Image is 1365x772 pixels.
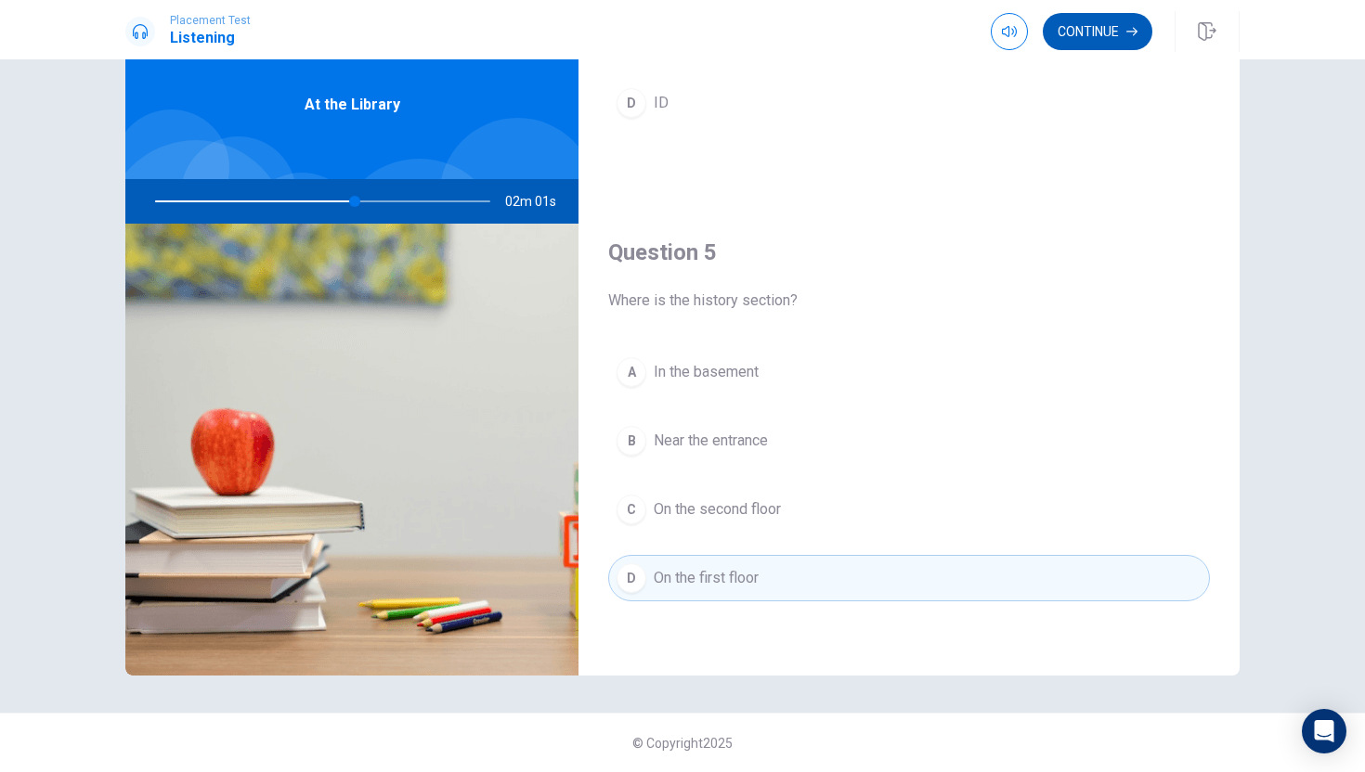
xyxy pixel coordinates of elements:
button: Continue [1043,13,1152,50]
img: At the Library [125,224,578,675]
span: Placement Test [170,14,251,27]
span: 02m 01s [505,179,571,224]
span: At the Library [305,94,400,116]
div: D [617,88,646,118]
button: DID [608,80,1210,126]
span: Near the entrance [654,430,768,452]
div: D [617,563,646,593]
span: On the second floor [654,498,781,521]
span: On the first floor [654,567,759,589]
div: Open Intercom Messenger [1302,709,1346,753]
h4: Question 5 [608,238,1210,267]
div: A [617,357,646,387]
button: COn the second floor [608,486,1210,533]
span: In the basement [654,361,759,383]
span: ID [654,92,669,114]
button: BNear the entrance [608,418,1210,464]
div: B [617,426,646,456]
button: DOn the first floor [608,555,1210,601]
button: AIn the basement [608,349,1210,395]
span: © Copyright 2025 [632,736,733,751]
div: C [617,495,646,524]
span: Where is the history section? [608,289,1210,312]
h1: Listening [170,27,251,49]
